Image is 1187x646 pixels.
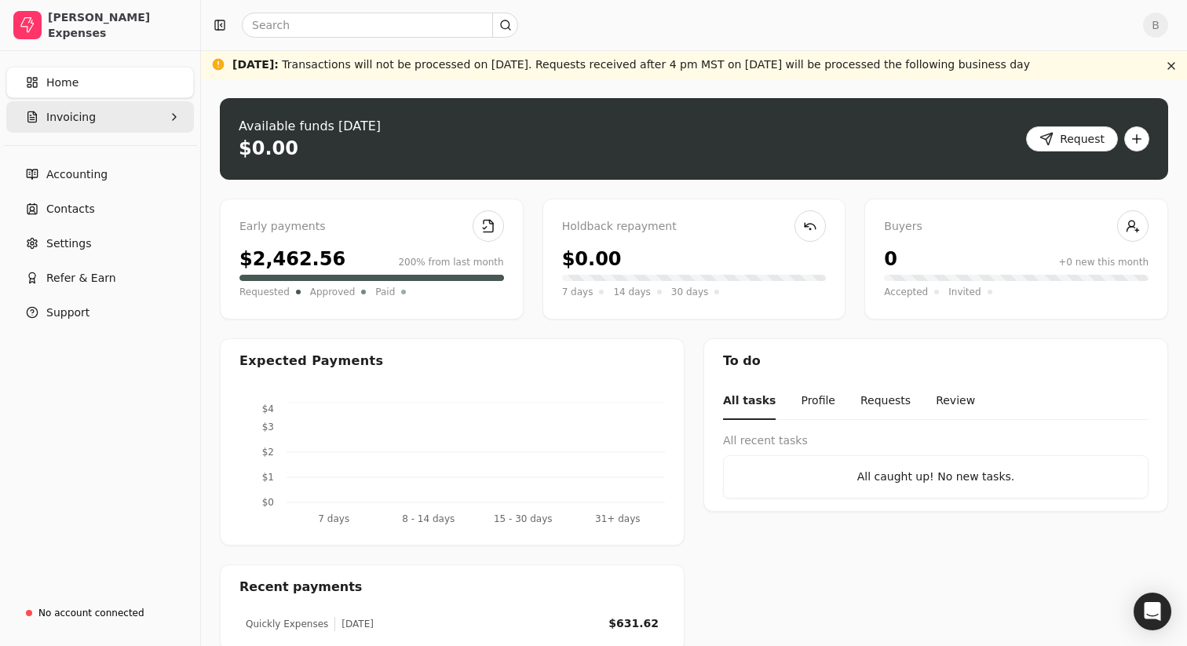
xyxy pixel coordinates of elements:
a: Settings [6,228,194,259]
span: Settings [46,235,91,252]
span: 7 days [562,284,593,300]
button: Invoicing [6,101,194,133]
div: Buyers [884,218,1149,235]
span: Contacts [46,201,95,217]
div: [PERSON_NAME] Expenses [48,9,187,41]
div: $2,462.56 [239,245,345,273]
tspan: 15 - 30 days [494,513,553,524]
div: 200% from last month [398,255,503,269]
button: Support [6,297,194,328]
tspan: $3 [262,422,274,432]
a: No account connected [6,599,194,627]
span: Refer & Earn [46,270,116,287]
tspan: $1 [262,472,274,483]
div: Expected Payments [239,352,383,370]
tspan: 31+ days [595,513,640,524]
input: Search [242,13,518,38]
div: Transactions will not be processed on [DATE]. Requests received after 4 pm MST on [DATE] will be ... [232,57,1030,73]
div: Open Intercom Messenger [1134,593,1171,630]
span: 30 days [671,284,708,300]
a: Contacts [6,193,194,224]
tspan: $2 [262,447,274,458]
div: Early payments [239,218,504,235]
button: Profile [801,383,835,420]
span: [DATE] : [232,58,279,71]
button: Refer & Earn [6,262,194,294]
div: Quickly Expenses [246,617,328,631]
a: Home [6,67,194,98]
div: Available funds [DATE] [239,117,381,136]
a: Accounting [6,159,194,190]
div: $0.00 [562,245,622,273]
div: $631.62 [608,615,659,632]
span: 14 days [613,284,650,300]
button: Requests [860,383,911,420]
tspan: 7 days [318,513,349,524]
div: All caught up! No new tasks. [736,469,1135,485]
div: $0.00 [239,136,298,161]
div: Recent payments [221,565,684,609]
tspan: 8 - 14 days [402,513,455,524]
div: +0 new this month [1058,255,1149,269]
button: B [1143,13,1168,38]
span: Approved [310,284,356,300]
div: 0 [884,245,897,273]
div: All recent tasks [723,432,1149,449]
span: Accepted [884,284,928,300]
span: Invoicing [46,109,96,126]
tspan: $0 [262,497,274,508]
div: [DATE] [334,617,374,631]
span: Support [46,305,89,321]
span: Requested [239,284,290,300]
span: Home [46,75,79,91]
span: Paid [375,284,395,300]
div: Holdback repayment [562,218,827,235]
button: All tasks [723,383,776,420]
tspan: $4 [262,403,274,414]
span: Invited [948,284,981,300]
div: To do [704,339,1167,383]
div: No account connected [38,606,144,620]
span: Accounting [46,166,108,183]
button: Review [936,383,975,420]
button: Request [1026,126,1118,151]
